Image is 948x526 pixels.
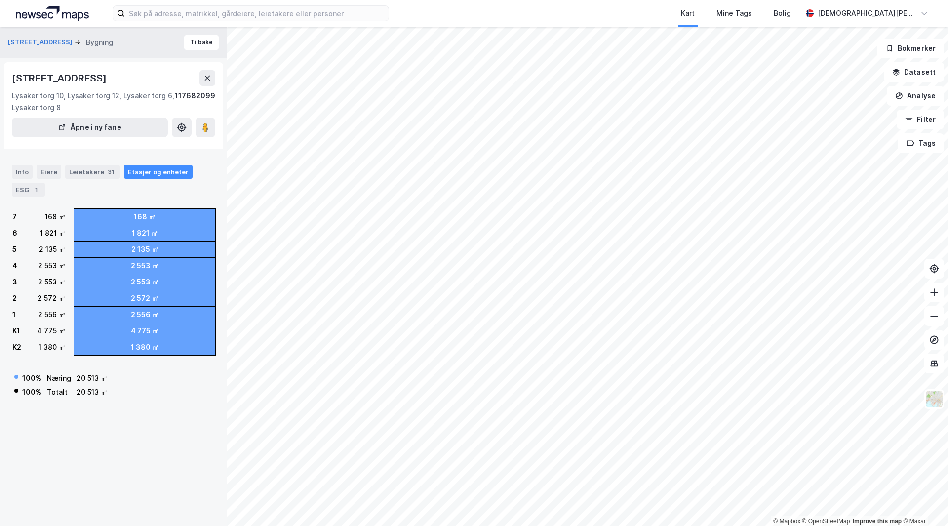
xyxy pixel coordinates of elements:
[31,185,41,195] div: 1
[898,133,944,153] button: Tags
[175,90,215,114] div: 117682099
[131,260,159,272] div: 2 553 ㎡
[12,70,109,86] div: [STREET_ADDRESS]
[12,243,17,255] div: 5
[818,7,916,19] div: [DEMOGRAPHIC_DATA][PERSON_NAME]
[40,227,66,239] div: 1 821 ㎡
[37,325,66,337] div: 4 775 ㎡
[38,276,66,288] div: 2 553 ㎡
[47,372,71,384] div: Næring
[12,276,17,288] div: 3
[12,90,175,114] div: Lysaker torg 10, Lysaker torg 12, Lysaker torg 6, Lysaker torg 8
[38,309,66,321] div: 2 556 ㎡
[12,309,16,321] div: 1
[12,165,33,179] div: Info
[8,38,75,47] button: [STREET_ADDRESS]
[884,62,944,82] button: Datasett
[12,211,17,223] div: 7
[47,386,71,398] div: Totalt
[12,260,17,272] div: 4
[134,211,156,223] div: 168 ㎡
[77,372,108,384] div: 20 513 ㎡
[12,292,17,304] div: 2
[877,39,944,58] button: Bokmerker
[131,243,158,255] div: 2 135 ㎡
[887,86,944,106] button: Analyse
[45,211,66,223] div: 168 ㎡
[925,390,944,408] img: Z
[131,325,159,337] div: 4 775 ㎡
[716,7,752,19] div: Mine Tags
[22,372,41,384] div: 100 %
[37,165,61,179] div: Eiere
[853,518,902,525] a: Improve this map
[125,6,389,21] input: Søk på adresse, matrikkel, gårdeiere, leietakere eller personer
[38,260,66,272] div: 2 553 ㎡
[12,118,168,137] button: Åpne i ny fane
[12,183,45,197] div: ESG
[39,341,66,353] div: 1 380 ㎡
[131,276,159,288] div: 2 553 ㎡
[131,292,158,304] div: 2 572 ㎡
[681,7,695,19] div: Kart
[897,110,944,129] button: Filter
[774,7,791,19] div: Bolig
[39,243,66,255] div: 2 135 ㎡
[86,37,113,48] div: Bygning
[12,227,17,239] div: 6
[899,479,948,526] iframe: Chat Widget
[16,6,89,21] img: logo.a4113a55bc3d86da70a041830d287a7e.svg
[22,386,41,398] div: 100 %
[131,309,159,321] div: 2 556 ㎡
[773,518,800,525] a: Mapbox
[12,325,20,337] div: K1
[65,165,120,179] div: Leietakere
[184,35,219,50] button: Tilbake
[77,386,108,398] div: 20 513 ㎡
[131,341,159,353] div: 1 380 ㎡
[128,167,189,176] div: Etasjer og enheter
[132,227,158,239] div: 1 821 ㎡
[802,518,850,525] a: OpenStreetMap
[12,341,21,353] div: K2
[38,292,66,304] div: 2 572 ㎡
[106,167,116,177] div: 31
